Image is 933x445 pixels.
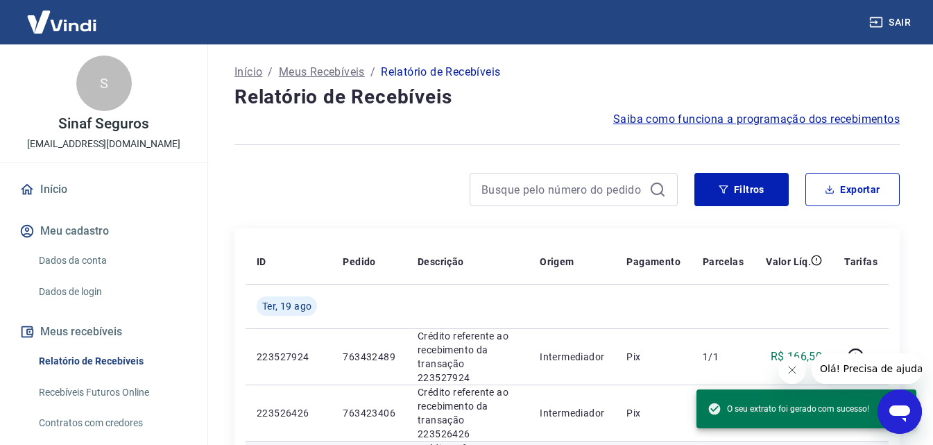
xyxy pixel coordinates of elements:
[257,255,266,269] p: ID
[708,402,869,416] span: O seu extrato foi gerado com sucesso!
[626,255,681,269] p: Pagamento
[33,409,191,437] a: Contratos com credores
[418,329,517,385] p: Crédito referente ao recebimento da transação 223527924
[703,350,744,364] p: 1/1
[343,255,375,269] p: Pedido
[33,378,191,407] a: Recebíveis Futuros Online
[262,299,311,313] span: Ter, 19 ago
[805,173,900,206] button: Exportar
[613,111,900,128] a: Saiba como funciona a programação dos recebimentos
[812,353,922,384] iframe: Mensagem da empresa
[33,347,191,376] a: Relatório de Recebíveis
[381,64,500,81] p: Relatório de Recebíveis
[27,137,180,151] p: [EMAIL_ADDRESS][DOMAIN_NAME]
[626,406,681,420] p: Pix
[703,255,744,269] p: Parcelas
[279,64,365,81] a: Meus Recebíveis
[766,255,811,269] p: Valor Líq.
[234,83,900,111] h4: Relatório de Recebíveis
[58,117,148,131] p: Sinaf Seguros
[343,350,395,364] p: 763432489
[234,64,262,81] a: Início
[8,10,117,21] span: Olá! Precisa de ajuda?
[370,64,375,81] p: /
[844,255,878,269] p: Tarifas
[418,255,464,269] p: Descrição
[540,406,604,420] p: Intermediador
[771,349,823,365] p: R$ 166,50
[268,64,273,81] p: /
[17,1,107,43] img: Vindi
[866,10,916,35] button: Sair
[257,350,320,364] p: 223527924
[76,56,132,111] div: S
[540,255,574,269] p: Origem
[33,246,191,275] a: Dados da conta
[878,389,922,434] iframe: Botão para abrir a janela de mensagens
[17,317,191,347] button: Meus recebíveis
[778,356,806,384] iframe: Fechar mensagem
[17,216,191,246] button: Meu cadastro
[626,350,681,364] p: Pix
[418,385,517,441] p: Crédito referente ao recebimento da transação 223526426
[17,174,191,205] a: Início
[540,350,604,364] p: Intermediador
[33,278,191,306] a: Dados de login
[257,406,320,420] p: 223526426
[343,406,395,420] p: 763423406
[694,173,789,206] button: Filtros
[481,179,644,200] input: Busque pelo número do pedido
